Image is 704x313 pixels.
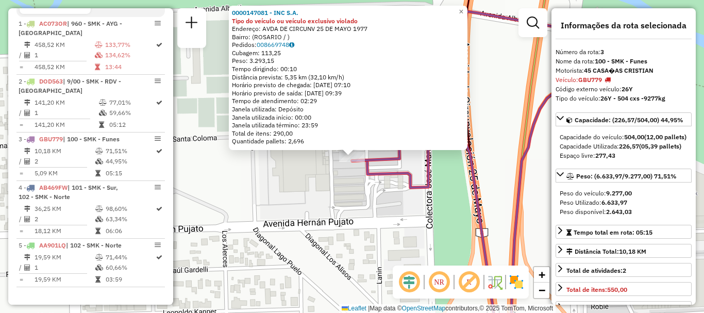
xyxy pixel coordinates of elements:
div: Peso disponível: [560,207,688,217]
div: Capacidade Utilizada: [560,142,688,151]
a: OpenStreetMap [402,305,446,312]
td: / [19,108,24,118]
i: Distância Total [24,206,30,212]
span: × [459,7,463,16]
a: Exibir filtros [523,12,543,33]
a: Tempo total em rota: 05:15 [556,225,692,239]
span: GBU779 [39,135,63,143]
td: 06:06 [105,226,155,236]
td: 141,20 KM [34,97,98,108]
h4: Informações da rota selecionada [556,21,692,30]
i: Total de Atividades [24,110,30,116]
img: Exibir/Ocultar setores [508,274,525,290]
td: 36,25 KM [34,204,95,214]
i: Total de Atividades [24,52,30,58]
span: Peso: (6.633,97/9.277,00) 71,51% [576,172,677,180]
div: Código externo veículo: [556,85,692,94]
td: 458,52 KM [34,40,94,50]
a: Total de itens:550,00 [556,282,692,296]
strong: 45 CASA�AS CRISTIAN [584,67,653,74]
td: = [19,226,24,236]
td: 2 [34,156,95,167]
td: 1 [34,50,94,60]
td: 05:12 [109,120,155,130]
div: Horário previsto de chegada: [DATE] 07:10 [232,81,464,89]
em: Opções [155,20,161,26]
td: 44,95% [105,156,155,167]
span: | 101 - SMK - Sur, 102 - SMK - Norte [19,184,118,201]
i: Rota otimizada [156,206,162,212]
div: Tempo de atendimento: 02:29 [232,9,464,145]
span: Capacidade: (226,57/504,00) 44,95% [575,116,683,124]
i: Rota otimizada [156,42,162,48]
td: / [19,214,24,224]
span: Total de atividades: [566,267,626,274]
strong: Tipo do veículo ou veículo exclusivo violado [232,17,358,25]
i: % de utilização da cubagem [95,158,103,164]
td: 134,62% [105,50,155,60]
a: Zoom in [534,267,549,283]
div: Número da rota: [556,47,692,57]
strong: (05,39 pallets) [639,142,681,150]
i: Rota otimizada [156,148,162,154]
i: Total de Atividades [24,158,30,164]
span: AA901LQ [39,241,66,249]
td: / [19,156,24,167]
a: Close popup [455,6,467,18]
i: Tempo total em rota [95,276,100,283]
em: Opções [155,136,161,142]
a: Total de atividades:2 [556,263,692,277]
div: Capacidade do veículo: [560,133,688,142]
span: Ocultar NR [427,270,451,294]
div: Total de itens: [566,285,627,294]
td: 1 [34,262,95,273]
td: 133,77% [105,40,155,50]
td: 77,01% [109,97,155,108]
i: Tempo total em rota [95,228,100,234]
strong: 550,00 [607,286,627,293]
a: Peso: (6.633,97/9.277,00) 71,51% [556,169,692,183]
i: % de utilização do peso [95,42,103,48]
div: Total de itens: 290,00 [232,129,464,138]
a: Capacidade: (226,57/504,00) 44,95% [556,112,692,126]
strong: 2 [623,267,626,274]
strong: 504,00 [624,133,644,141]
strong: 6.633,97 [601,199,627,206]
span: 5 - [19,241,122,249]
strong: 100 - SMK - Funes [595,57,647,65]
div: Nome da rota: [556,57,692,66]
i: Total de Atividades [24,216,30,222]
td: = [19,274,24,285]
span: | 100 - SMK - Funes [63,135,120,143]
div: Janela utilizada: Depósito [232,105,464,113]
td: 71,44% [105,252,155,262]
i: % de utilização da cubagem [95,216,103,222]
div: Distância prevista: 5,35 km (32,10 km/h) [232,73,464,81]
strong: 26Y - 504 cxs -9277kg [600,94,665,102]
a: Nova sessão e pesquisa [181,12,202,36]
div: Capacidade: (226,57/504,00) 44,95% [556,128,692,164]
span: | 102 - SMK - Norte [66,241,122,249]
i: Total de Atividades [24,265,30,271]
i: Distância Total [24,148,30,154]
i: Distância Total [24,254,30,260]
i: Distância Total [24,100,30,106]
td: 60,66% [105,262,155,273]
em: Opções [155,242,161,248]
span: DOD563 [39,77,63,85]
i: % de utilização do peso [99,100,107,106]
span: Cubagem: 113,25 [232,49,281,57]
div: Pedidos: [232,41,464,49]
span: 10,18 KM [619,248,646,255]
a: Zoom out [534,283,549,298]
div: Janela utilizada término: 23:59 [232,121,464,129]
td: 2 [34,214,95,224]
a: 0000147081 - INC S.A. [232,9,298,17]
i: Tempo total em rota [95,170,100,176]
td: 458,52 KM [34,62,94,72]
span: | [368,305,370,312]
a: Leaflet [342,305,366,312]
div: Distância Total: [566,247,646,256]
td: 10,18 KM [34,146,95,156]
